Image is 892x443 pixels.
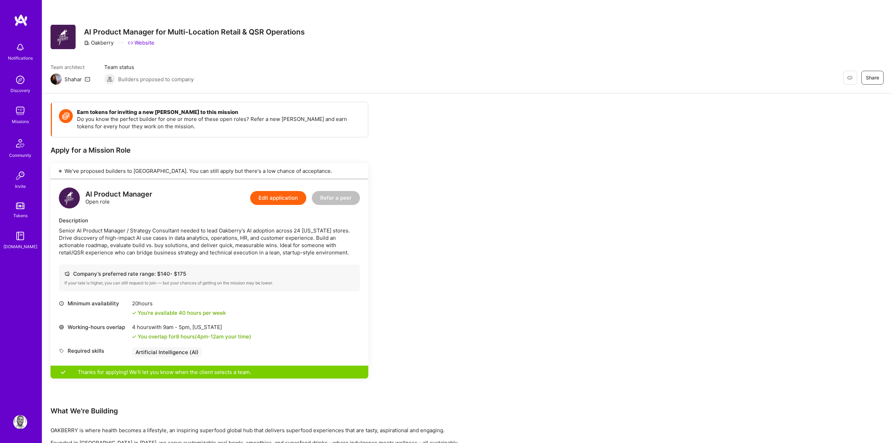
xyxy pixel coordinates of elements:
div: You're available 40 hours per week [132,309,226,316]
button: Edit application [250,191,306,205]
img: discovery [13,73,27,87]
p: Do you know the perfect builder for one or more of these open roles? Refer a new [PERSON_NAME] an... [77,115,361,130]
div: AI Product Manager [85,191,152,198]
img: Community [12,135,29,152]
span: Team architect [51,63,90,71]
span: Builders proposed to company [118,76,194,83]
i: icon Check [132,335,136,339]
button: Share [861,71,884,85]
div: Artificial Intelligence (AI) [132,347,202,357]
p: OAKBERRY is where health becomes a lifestyle, an inspiring superfood global hub that delivers sup... [51,427,469,434]
img: logo [59,188,80,208]
span: 4pm - 12am [197,333,224,340]
div: Minimum availability [59,300,129,307]
div: Community [9,152,31,159]
div: Senior AI Product Manager / Strategy Consultant needed to lead Oakberry’s AI adoption across 24 [... [59,227,360,256]
img: Invite [13,169,27,183]
i: icon Clock [59,301,64,306]
div: Notifications [8,54,33,62]
div: Shahar [64,76,82,83]
span: Team status [104,63,194,71]
img: Builders proposed to company [104,74,115,85]
div: Required skills [59,347,129,354]
div: Tokens [13,212,28,219]
div: [DOMAIN_NAME] [3,243,37,250]
i: icon World [59,324,64,330]
div: If your rate is higher, you can still request to join — but your chances of getting on the missio... [64,280,354,286]
div: Missions [12,118,29,125]
i: icon Tag [59,348,64,353]
span: Share [866,74,879,81]
div: Description [59,217,360,224]
i: icon Check [132,311,136,315]
div: Apply for a Mission Role [51,146,368,155]
div: 20 hours [132,300,226,307]
div: You overlap for 8 hours ( your time) [138,333,251,340]
a: Website [128,39,154,46]
i: icon Mail [85,76,90,82]
i: icon EyeClosed [847,75,853,81]
div: Open role [85,191,152,205]
div: Discovery [10,87,30,94]
img: Company Logo [51,25,76,49]
div: Oakberry [84,39,114,46]
div: 4 hours with [US_STATE] [132,323,251,331]
a: User Avatar [11,415,29,429]
img: User Avatar [13,415,27,429]
i: icon CompanyGray [84,40,90,46]
div: We've proposed builders to [GEOGRAPHIC_DATA]. You can still apply but there's a low chance of acc... [51,163,368,179]
div: Invite [15,183,26,190]
div: Company’s preferred rate range: $ 140 - $ 175 [64,270,354,277]
img: bell [13,40,27,54]
img: logo [14,14,28,26]
img: guide book [13,229,27,243]
h3: AI Product Manager for Multi-Location Retail & QSR Operations [84,28,305,36]
img: teamwork [13,104,27,118]
h4: Earn tokens for inviting a new [PERSON_NAME] to this mission [77,109,361,115]
div: What We're Building [51,406,469,415]
button: Refer a peer [312,191,360,205]
img: Token icon [59,109,73,123]
img: Team Architect [51,74,62,85]
i: icon Cash [64,271,70,276]
div: Working-hours overlap [59,323,129,331]
div: Thanks for applying! We'll let you know when the client selects a team. [51,366,368,379]
span: 9am - 5pm , [162,324,192,330]
img: tokens [16,203,24,209]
